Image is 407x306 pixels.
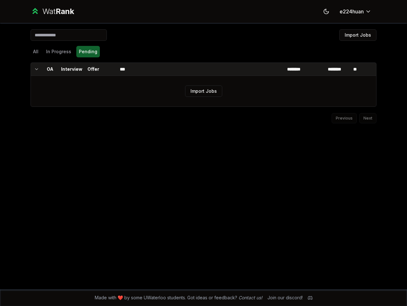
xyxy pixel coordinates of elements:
[238,295,262,300] a: Contact us!
[42,6,74,17] div: Wat
[185,85,222,97] button: Import Jobs
[339,29,376,41] button: Import Jobs
[87,66,99,72] p: Offer
[56,7,74,16] span: Rank
[335,6,376,17] button: e224huan
[47,66,53,72] p: OA
[95,295,262,301] span: Made with ❤️ by some UWaterloo students. Got ideas or feedback?
[340,8,364,15] span: e224huan
[31,46,41,57] button: All
[76,46,100,57] button: Pending
[44,46,74,57] button: In Progress
[61,66,82,72] p: Interview
[31,6,74,17] a: WatRank
[267,295,303,301] div: Join our discord!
